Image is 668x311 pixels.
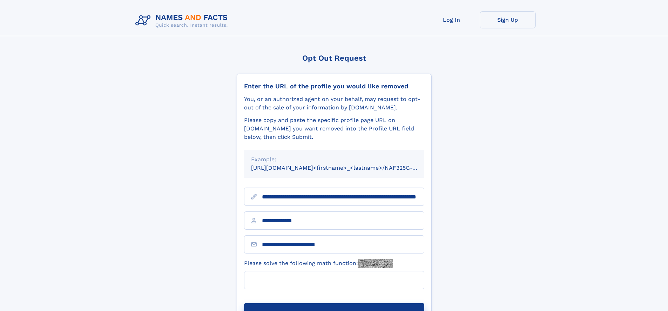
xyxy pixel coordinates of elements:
img: Logo Names and Facts [133,11,234,30]
label: Please solve the following math function: [244,259,393,268]
small: [URL][DOMAIN_NAME]<firstname>_<lastname>/NAF325G-xxxxxxxx [251,164,438,171]
div: Enter the URL of the profile you would like removed [244,82,424,90]
div: Please copy and paste the specific profile page URL on [DOMAIN_NAME] you want removed into the Pr... [244,116,424,141]
div: Example: [251,155,417,164]
a: Sign Up [480,11,536,28]
div: You, or an authorized agent on your behalf, may request to opt-out of the sale of your informatio... [244,95,424,112]
div: Opt Out Request [237,54,432,62]
a: Log In [424,11,480,28]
